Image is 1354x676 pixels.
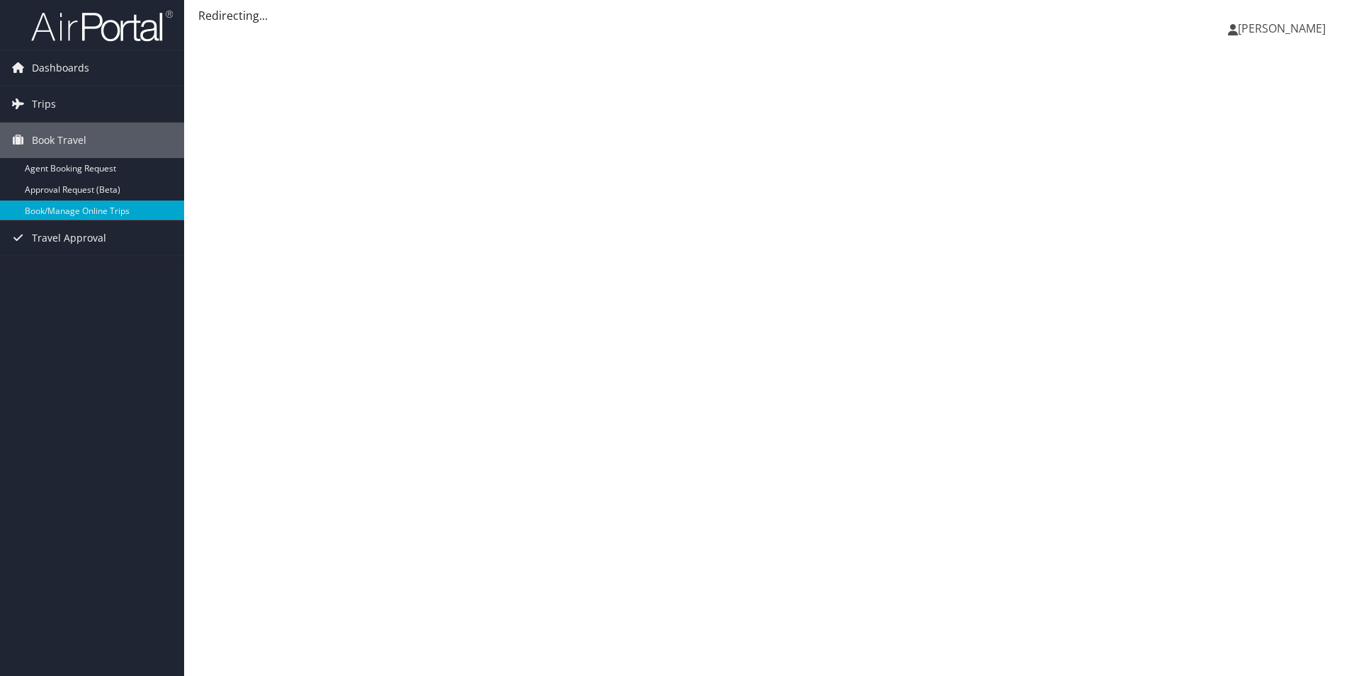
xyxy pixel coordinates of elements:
[32,86,56,122] span: Trips
[32,220,106,256] span: Travel Approval
[32,123,86,158] span: Book Travel
[1228,7,1340,50] a: [PERSON_NAME]
[1238,21,1326,36] span: [PERSON_NAME]
[32,50,89,86] span: Dashboards
[31,9,173,43] img: airportal-logo.png
[198,7,1340,24] div: Redirecting...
